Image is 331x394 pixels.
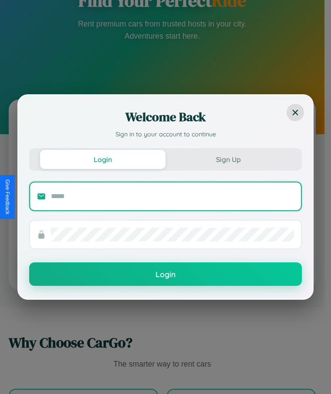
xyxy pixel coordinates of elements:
[29,130,302,139] p: Sign in to your account to continue
[29,108,302,126] h2: Welcome Back
[40,150,165,169] button: Login
[29,262,302,286] button: Login
[4,179,10,215] div: Give Feedback
[165,150,291,169] button: Sign Up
